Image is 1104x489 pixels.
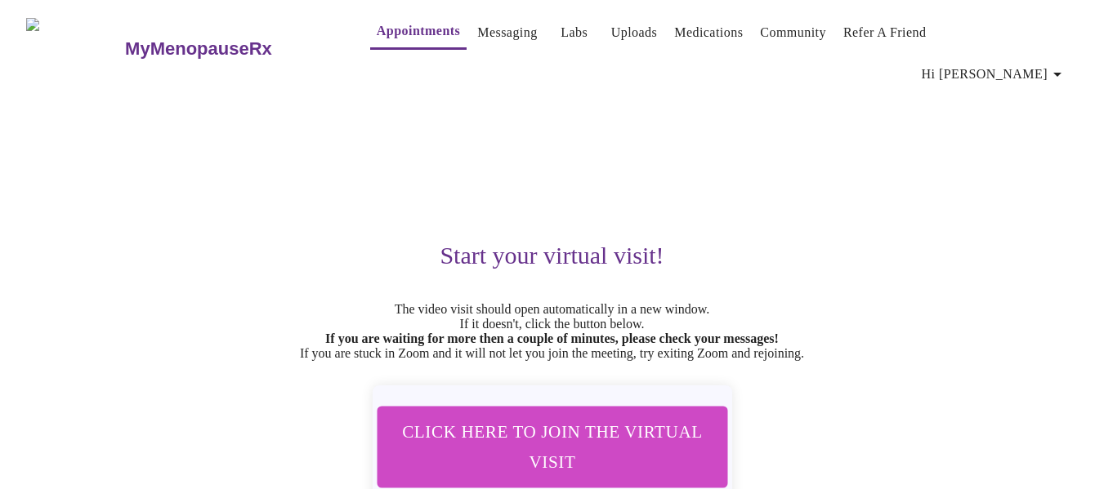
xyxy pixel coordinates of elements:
[370,15,467,50] button: Appointments
[377,20,460,42] a: Appointments
[123,20,337,78] a: MyMenopauseRx
[398,416,705,477] span: Click here to join the virtual visit
[611,21,658,44] a: Uploads
[843,21,927,44] a: Refer a Friend
[753,16,833,49] button: Community
[837,16,933,49] button: Refer a Friend
[668,16,749,49] button: Medications
[125,38,272,60] h3: MyMenopauseRx
[325,331,779,345] strong: If you are waiting for more then a couple of minutes, please check your messages!
[26,18,123,79] img: MyMenopauseRx Logo
[760,21,826,44] a: Community
[49,242,1056,269] h3: Start your virtual visit!
[915,58,1074,91] button: Hi [PERSON_NAME]
[561,21,588,44] a: Labs
[49,302,1056,361] p: The video visit should open automatically in a new window. If it doesn't, click the button below....
[674,21,743,44] a: Medications
[548,16,601,49] button: Labs
[471,16,543,49] button: Messaging
[477,21,537,44] a: Messaging
[377,406,727,487] button: Click here to join the virtual visit
[605,16,664,49] button: Uploads
[922,63,1067,86] span: Hi [PERSON_NAME]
